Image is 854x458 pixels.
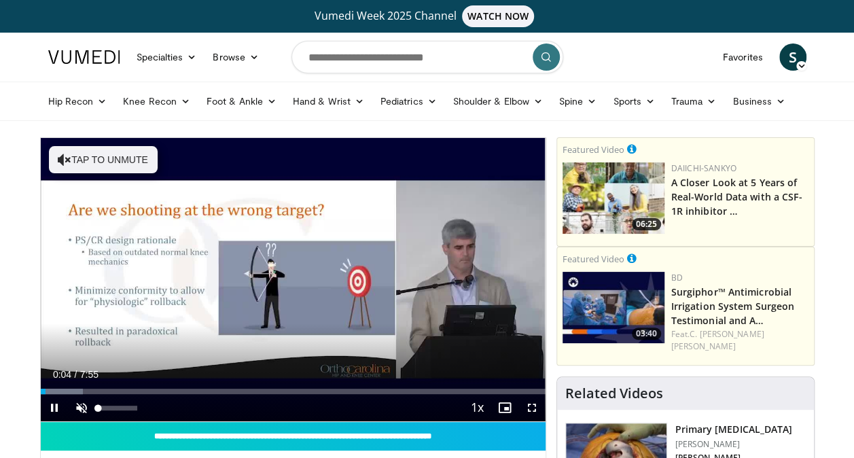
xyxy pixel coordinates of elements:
[75,369,77,380] span: /
[671,176,803,217] a: A Closer Look at 5 Years of Real-World Data with a CSF-1R inhibitor …
[671,272,683,283] a: BD
[565,385,663,402] h4: Related Videos
[462,5,534,27] span: WATCH NOW
[204,43,267,71] a: Browse
[445,88,551,115] a: Shoulder & Elbow
[663,88,725,115] a: Trauma
[53,369,71,380] span: 0:04
[285,88,372,115] a: Hand & Wrist
[464,394,491,421] button: Playback Rate
[491,394,518,421] button: Enable picture-in-picture mode
[671,285,795,327] a: Surgiphor™ Antimicrobial Irrigation System Surgeon Testimonial and A…
[563,162,664,234] img: 93c22cae-14d1-47f0-9e4a-a244e824b022.png.150x105_q85_crop-smart_upscale.jpg
[779,43,806,71] a: S
[48,50,120,64] img: VuMedi Logo
[50,5,804,27] a: Vumedi Week 2025 ChannelWATCH NOW
[372,88,445,115] a: Pediatrics
[632,218,661,230] span: 06:25
[41,389,546,394] div: Progress Bar
[49,146,158,173] button: Tap to unmute
[605,88,663,115] a: Sports
[671,162,736,174] a: Daiichi-Sankyo
[563,272,664,343] a: 03:40
[715,43,771,71] a: Favorites
[115,88,198,115] a: Knee Recon
[675,423,792,436] h3: Primary [MEDICAL_DATA]
[518,394,546,421] button: Fullscreen
[128,43,205,71] a: Specialties
[551,88,605,115] a: Spine
[632,328,661,340] span: 03:40
[563,143,624,156] small: Featured Video
[671,328,764,352] a: C. [PERSON_NAME] [PERSON_NAME]
[724,88,794,115] a: Business
[41,394,68,421] button: Pause
[99,406,137,410] div: Volume Level
[80,369,99,380] span: 7:55
[40,88,115,115] a: Hip Recon
[68,394,95,421] button: Unmute
[291,41,563,73] input: Search topics, interventions
[563,162,664,234] a: 06:25
[563,272,664,343] img: 70422da6-974a-44ac-bf9d-78c82a89d891.150x105_q85_crop-smart_upscale.jpg
[671,328,808,353] div: Feat.
[198,88,285,115] a: Foot & Ankle
[563,253,624,265] small: Featured Video
[675,439,792,450] p: [PERSON_NAME]
[41,138,546,422] video-js: Video Player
